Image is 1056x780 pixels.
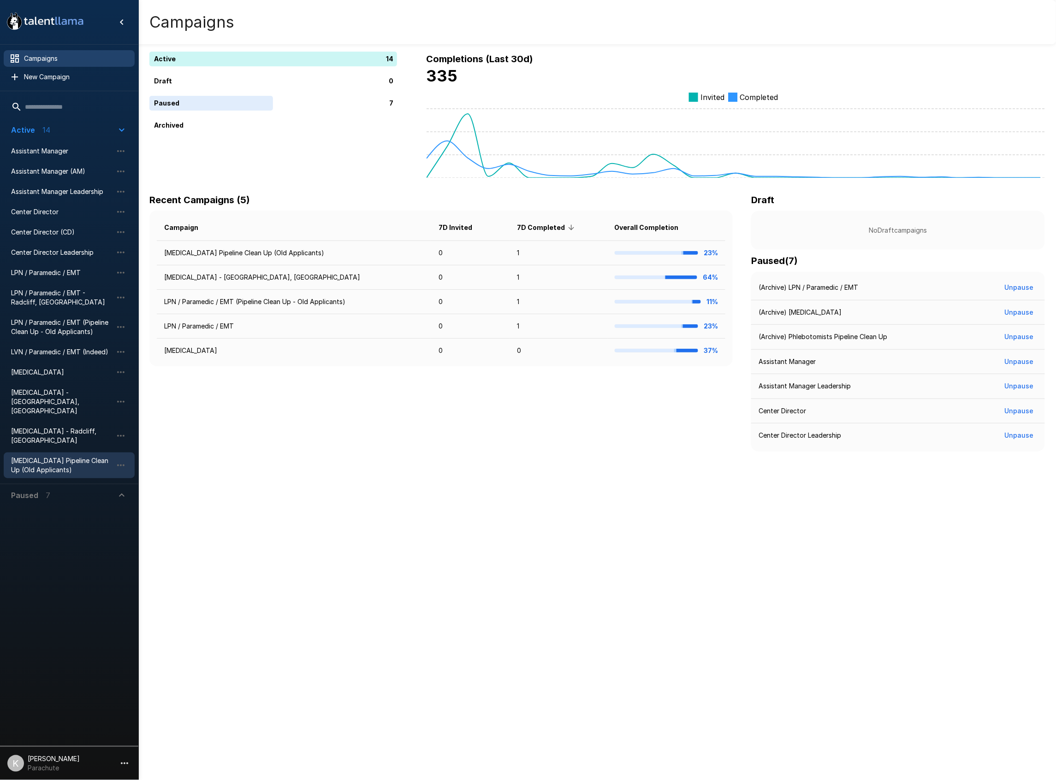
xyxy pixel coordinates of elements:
[759,357,816,366] p: Assistant Manager
[149,194,250,205] b: Recent Campaigns (5)
[164,222,210,233] span: Campaign
[703,273,718,281] b: 64%
[427,66,458,85] b: 335
[759,283,858,292] p: (Archive) LPN / Paramedic / EMT
[759,332,887,341] p: (Archive) Phlebotomists Pipeline Clean Up
[157,241,431,265] td: [MEDICAL_DATA] Pipeline Clean Up (Old Applicants)
[390,99,394,108] p: 7
[1001,304,1038,321] button: Unpause
[157,314,431,339] td: LPN / Paramedic / EMT
[431,314,510,339] td: 0
[759,381,851,391] p: Assistant Manager Leadership
[431,290,510,314] td: 0
[510,314,607,339] td: 1
[1001,427,1038,444] button: Unpause
[149,12,234,32] h4: Campaigns
[704,249,718,257] b: 23%
[759,406,806,416] p: Center Director
[510,241,607,265] td: 1
[517,222,577,233] span: 7D Completed
[439,222,484,233] span: 7D Invited
[431,265,510,290] td: 0
[431,339,510,363] td: 0
[386,54,394,64] p: 14
[157,265,431,290] td: [MEDICAL_DATA] - [GEOGRAPHIC_DATA], [GEOGRAPHIC_DATA]
[704,346,718,354] b: 37%
[751,194,774,205] b: Draft
[1001,403,1038,420] button: Unpause
[389,76,394,86] p: 0
[157,339,431,363] td: [MEDICAL_DATA]
[427,53,534,65] b: Completions (Last 30d)
[1001,353,1038,370] button: Unpause
[1001,378,1038,395] button: Unpause
[510,265,607,290] td: 1
[431,241,510,265] td: 0
[1001,328,1038,346] button: Unpause
[759,308,842,317] p: (Archive) [MEDICAL_DATA]
[751,255,798,266] b: Paused ( 7 )
[615,222,691,233] span: Overall Completion
[704,322,718,330] b: 23%
[1001,279,1038,296] button: Unpause
[706,298,718,305] b: 11%
[510,339,607,363] td: 0
[510,290,607,314] td: 1
[759,431,841,440] p: Center Director Leadership
[766,226,1030,235] p: No Draft campaigns
[157,290,431,314] td: LPN / Paramedic / EMT (Pipeline Clean Up - Old Applicants)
